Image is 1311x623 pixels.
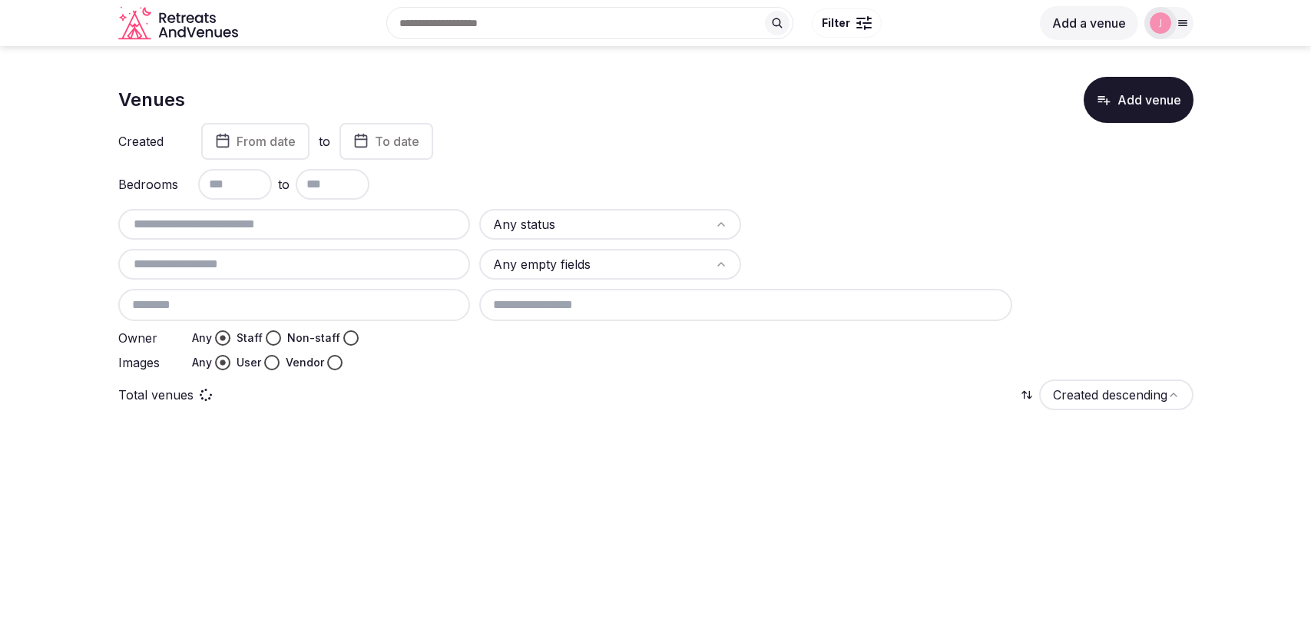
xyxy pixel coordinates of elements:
[118,6,241,41] a: Visit the homepage
[118,6,241,41] svg: Retreats and Venues company logo
[237,355,261,370] label: User
[118,87,185,113] h1: Venues
[118,386,194,403] p: Total venues
[118,135,180,147] label: Created
[1084,77,1193,123] button: Add venue
[118,178,180,191] label: Bedrooms
[237,134,296,149] span: From date
[287,330,340,346] label: Non-staff
[192,355,212,370] label: Any
[375,134,419,149] span: To date
[822,15,850,31] span: Filter
[237,330,263,346] label: Staff
[201,123,310,160] button: From date
[118,356,180,369] label: Images
[278,175,290,194] span: to
[319,133,330,150] label: to
[192,330,212,346] label: Any
[1040,6,1138,40] button: Add a venue
[1150,12,1171,34] img: jen-7867
[1040,15,1138,31] a: Add a venue
[812,8,882,38] button: Filter
[286,355,324,370] label: Vendor
[118,332,180,344] label: Owner
[339,123,433,160] button: To date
